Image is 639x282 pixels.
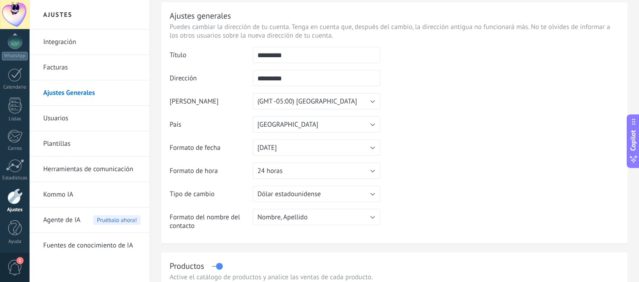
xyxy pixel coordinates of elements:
li: Integración [30,30,150,55]
td: [PERSON_NAME] [170,93,253,116]
div: WhatsApp [2,52,28,60]
p: Puedes cambiar la dirección de tu cuenta. Tenga en cuenta que, después del cambio, la dirección a... [170,23,619,40]
li: Facturas [30,55,150,80]
div: Ajustes generales [170,10,231,21]
a: Plantillas [43,131,141,157]
li: Usuarios [30,106,150,131]
td: Título [170,47,253,70]
button: Nombre, Apellido [253,209,380,225]
button: [GEOGRAPHIC_DATA] [253,116,380,133]
div: Estadísticas [2,175,28,181]
span: Pruébalo ahora! [93,215,141,225]
li: Kommo IA [30,182,150,208]
span: (GMT -05:00) [GEOGRAPHIC_DATA] [257,97,357,106]
li: Agente de IA [30,208,150,233]
a: Ajustes Generales [43,80,141,106]
a: Kommo IA [43,182,141,208]
a: Agente de IAPruébalo ahora! [43,208,141,233]
li: Herramientas de comunicación [30,157,150,182]
li: Ajustes Generales [30,80,150,106]
li: Plantillas [30,131,150,157]
a: Fuentes de conocimiento de IA [43,233,141,258]
span: 1 [16,257,24,264]
td: Formato del nombre del contacto [170,209,253,237]
td: País [170,116,253,139]
div: Active el catálogo de productos y analice las ventas de cada producto. [170,273,619,282]
span: Dólar estadounidense [257,190,321,198]
button: [DATE] [253,139,380,156]
a: Facturas [43,55,141,80]
div: Correo [2,146,28,152]
span: [DATE] [257,143,277,152]
td: Formato de fecha [170,139,253,163]
button: Dólar estadounidense [253,186,380,202]
a: Integración [43,30,141,55]
div: Calendario [2,84,28,90]
span: Nombre, Apellido [257,213,307,222]
span: Agente de IA [43,208,81,233]
td: Tipo de cambio [170,186,253,209]
button: (GMT -05:00) [GEOGRAPHIC_DATA] [253,93,380,109]
div: Listas [2,116,28,122]
li: Fuentes de conocimiento de IA [30,233,150,258]
td: Dirección [170,70,253,93]
span: 24 horas [257,167,282,175]
span: Copilot [629,130,638,151]
td: Formato de hora [170,163,253,186]
div: Productos [170,261,204,271]
button: 24 horas [253,163,380,179]
a: Herramientas de comunicación [43,157,141,182]
div: Ayuda [2,239,28,245]
span: [GEOGRAPHIC_DATA] [257,120,318,129]
div: Ajustes [2,207,28,213]
a: Usuarios [43,106,141,131]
